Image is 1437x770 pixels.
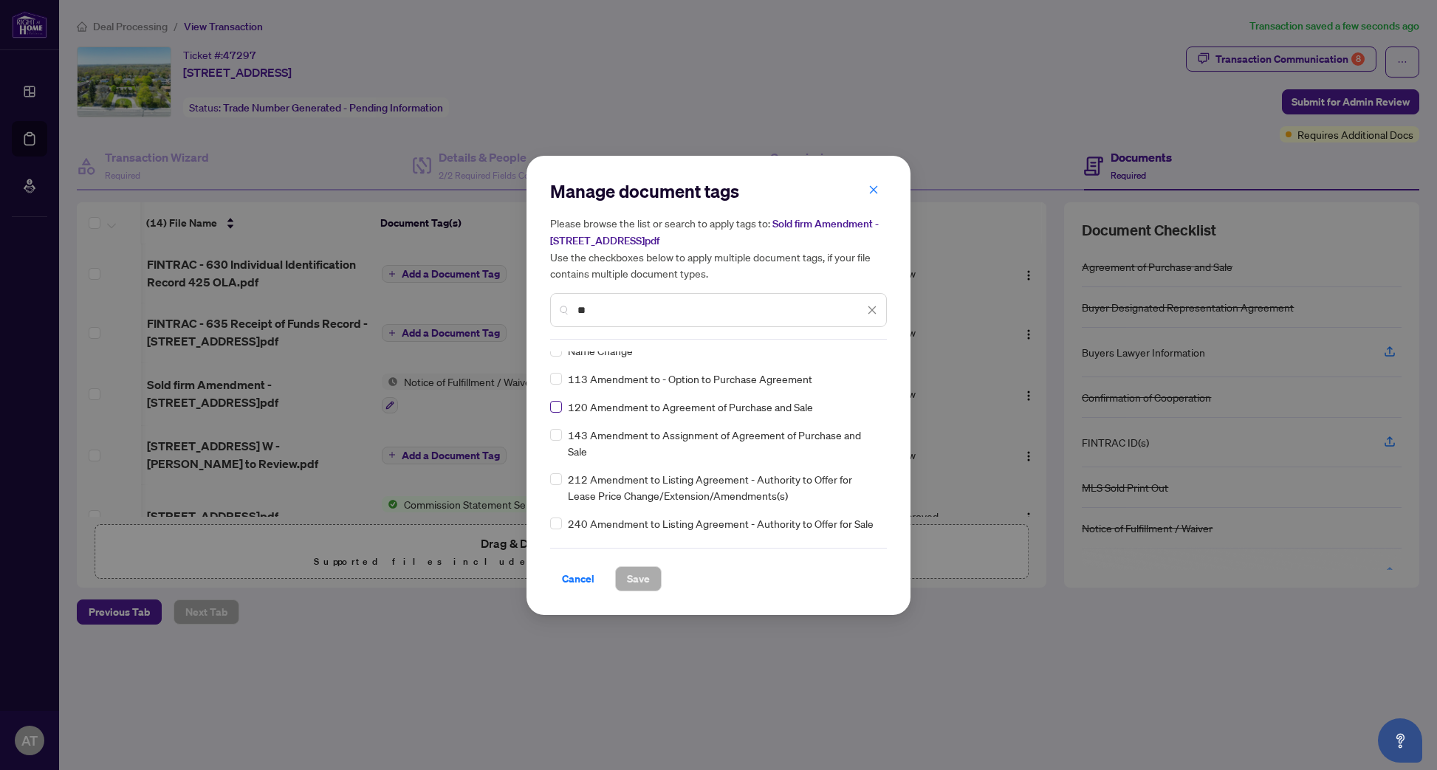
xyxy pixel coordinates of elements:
[550,566,606,591] button: Cancel
[568,427,878,459] span: 143 Amendment to Assignment of Agreement of Purchase and Sale
[568,371,812,387] span: 113 Amendment to - Option to Purchase Agreement
[550,217,879,247] span: Sold firm Amendment - [STREET_ADDRESS]pdf
[568,399,813,415] span: 120 Amendment to Agreement of Purchase and Sale
[562,567,594,591] span: Cancel
[550,215,887,281] h5: Please browse the list or search to apply tags to: Use the checkboxes below to apply multiple doc...
[868,185,879,195] span: close
[550,179,887,203] h2: Manage document tags
[1378,718,1422,763] button: Open asap
[568,471,878,503] span: 212 Amendment to Listing Agreement - Authority to Offer for Lease Price Change/Extension/Amendmen...
[568,515,878,548] span: 240 Amendment to Listing Agreement - Authority to Offer for Sale Price Change/Extension/Amendment(s)
[867,305,877,315] span: close
[615,566,662,591] button: Save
